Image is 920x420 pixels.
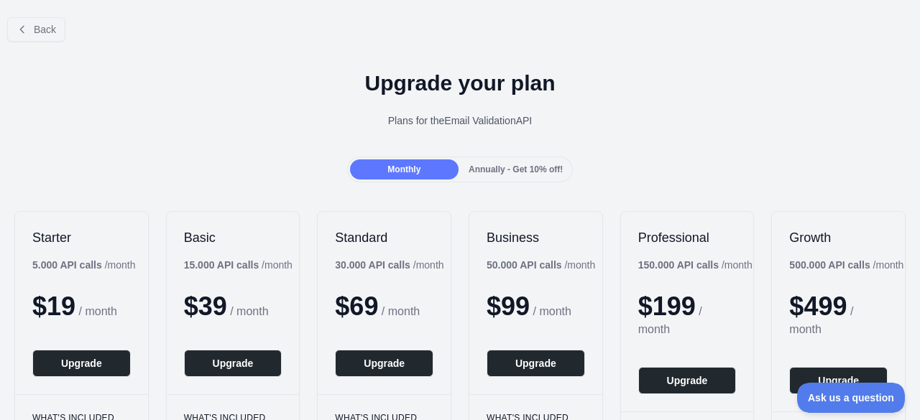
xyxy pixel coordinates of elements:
span: $ 99 [487,291,530,321]
h2: Business [487,229,585,246]
h2: Professional [638,229,737,246]
h2: Standard [335,229,433,246]
div: / month [638,258,753,272]
span: $ 69 [335,291,378,321]
div: / month [487,258,595,272]
iframe: Toggle Customer Support [797,383,906,413]
b: 500.000 API calls [789,259,870,271]
h2: Growth [789,229,888,246]
span: $ 199 [638,291,696,321]
b: 50.000 API calls [487,259,562,271]
span: $ 499 [789,291,847,321]
b: 30.000 API calls [335,259,410,271]
div: / month [789,258,903,272]
b: 150.000 API calls [638,259,719,271]
div: / month [335,258,443,272]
